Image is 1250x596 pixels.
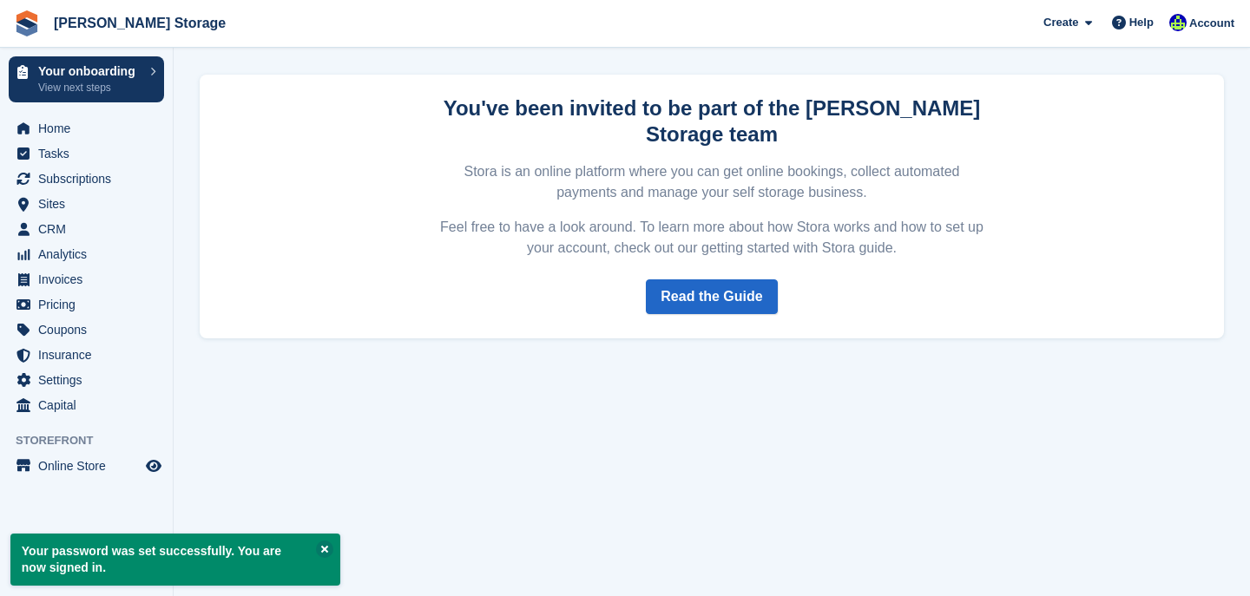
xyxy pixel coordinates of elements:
a: menu [9,393,164,417]
a: Preview store [143,455,164,476]
a: menu [9,192,164,216]
p: Your onboarding [38,65,141,77]
a: menu [9,217,164,241]
span: Sites [38,192,142,216]
span: Capital [38,393,142,417]
p: Stora is an online platform where you can get online bookings, collect automated payments and man... [437,161,986,203]
a: Your onboarding View next steps [9,56,164,102]
p: Feel free to have a look around. To learn more about how Stora works and how to set up your accou... [437,217,986,259]
a: [PERSON_NAME] Storage [47,9,233,37]
span: Help [1129,14,1154,31]
span: Tasks [38,141,142,166]
a: menu [9,141,164,166]
a: menu [9,318,164,342]
a: menu [9,242,164,266]
a: menu [9,368,164,392]
span: Coupons [38,318,142,342]
a: menu [9,454,164,478]
span: Insurance [38,343,142,367]
span: Pricing [38,292,142,317]
span: Create [1043,14,1078,31]
span: Storefront [16,432,173,449]
strong: You've been invited to be part of the [PERSON_NAME] Storage team [444,96,981,146]
p: View next steps [38,80,141,95]
a: menu [9,292,164,317]
p: Your password was set successfully. You are now signed in. [10,534,340,586]
span: Home [38,116,142,141]
span: Analytics [38,242,142,266]
span: Online Store [38,454,142,478]
span: Subscriptions [38,167,142,191]
span: Account [1189,15,1234,32]
img: Louise Pain [1169,14,1187,31]
a: menu [9,343,164,367]
a: Read the Guide [646,279,777,314]
span: CRM [38,217,142,241]
span: Settings [38,368,142,392]
a: menu [9,267,164,291]
a: menu [9,167,164,191]
a: menu [9,116,164,141]
span: Invoices [38,267,142,291]
img: stora-icon-8386f47178a22dfd0bd8f6a31ec36ba5ce8667c1dd55bd0f319d3a0aa187defe.svg [14,10,40,36]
